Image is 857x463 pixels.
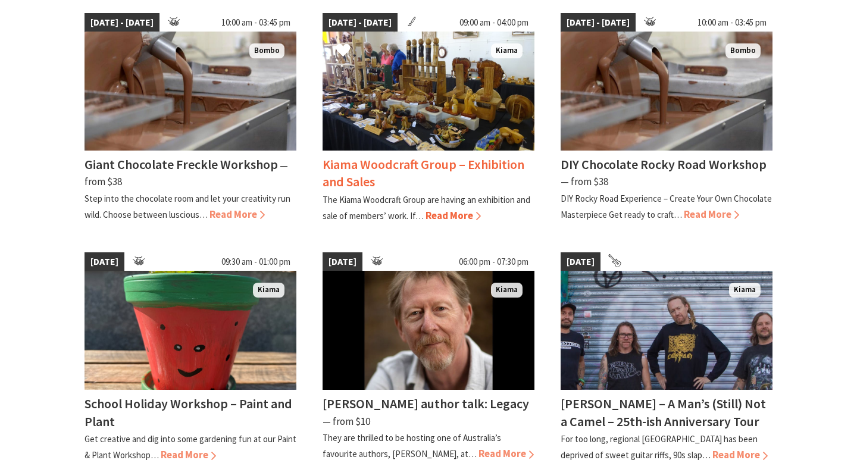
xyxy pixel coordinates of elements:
[323,271,534,390] img: Man wearing a beige shirt, with short dark blonde hair and a beard
[323,395,529,412] h4: [PERSON_NAME] author talk: Legacy
[323,194,530,221] p: The Kiama Woodcraft Group are having an exhibition and sale of members’ work. If…
[85,433,296,461] p: Get creative and dig into some gardening fun at our Paint & Plant Workshop…
[85,252,296,463] a: [DATE] 09:30 am - 01:00 pm Plant & Pot Kiama School Holiday Workshop – Paint and Plant Get creati...
[725,43,761,58] span: Bombo
[323,32,534,151] img: The wonders of wood
[561,395,766,429] h4: [PERSON_NAME] – A Man’s (Still) Not a Camel – 25th-ish Anniversary Tour
[561,252,600,271] span: [DATE]
[561,252,772,463] a: [DATE] Frenzel Rhomb Kiama Pavilion Saturday 4th October Kiama [PERSON_NAME] – A Man’s (Still) No...
[323,13,398,32] span: [DATE] - [DATE]
[712,448,768,461] span: Read More
[161,448,216,461] span: Read More
[478,447,534,460] span: Read More
[453,252,534,271] span: 06:00 pm - 07:30 pm
[561,433,758,461] p: For too long, regional [GEOGRAPHIC_DATA] has been deprived of sweet guitar riffs, 90s slap…
[323,432,501,459] p: They are thrilled to be hosting one of Australia’s favourite authors, [PERSON_NAME], at…
[215,252,296,271] span: 09:30 am - 01:00 pm
[249,43,284,58] span: Bombo
[85,156,278,173] h4: Giant Chocolate Freckle Workshop
[324,31,362,71] button: Click to Favourite Kiama Woodcraft Group – Exhibition and Sales
[323,13,534,224] a: [DATE] - [DATE] 09:00 am - 04:00 pm The wonders of wood Kiama Kiama Woodcraft Group – Exhibition ...
[426,209,481,222] span: Read More
[561,13,636,32] span: [DATE] - [DATE]
[561,271,772,390] img: Frenzel Rhomb Kiama Pavilion Saturday 4th October
[561,156,767,173] h4: DIY Chocolate Rocky Road Workshop
[215,13,296,32] span: 10:00 am - 03:45 pm
[209,208,265,221] span: Read More
[684,208,739,221] span: Read More
[323,156,524,190] h4: Kiama Woodcraft Group – Exhibition and Sales
[85,193,290,220] p: Step into the chocolate room and let your creativity run wild. Choose between luscious…
[85,252,124,271] span: [DATE]
[491,283,523,298] span: Kiama
[729,283,761,298] span: Kiama
[561,32,772,151] img: Chocolate Production. The Treat Factory
[323,252,534,463] a: [DATE] 06:00 pm - 07:30 pm Man wearing a beige shirt, with short dark blonde hair and a beard Kia...
[561,175,608,188] span: ⁠— from $38
[85,13,296,224] a: [DATE] - [DATE] 10:00 am - 03:45 pm The Treat Factory Chocolate Production Bombo Giant Chocolate ...
[561,13,772,224] a: [DATE] - [DATE] 10:00 am - 03:45 pm Chocolate Production. The Treat Factory Bombo DIY Chocolate R...
[453,13,534,32] span: 09:00 am - 04:00 pm
[253,283,284,298] span: Kiama
[85,271,296,390] img: Plant & Pot
[692,13,772,32] span: 10:00 am - 03:45 pm
[85,395,292,429] h4: School Holiday Workshop – Paint and Plant
[323,415,370,428] span: ⁠— from $10
[85,13,159,32] span: [DATE] - [DATE]
[85,32,296,151] img: The Treat Factory Chocolate Production
[323,252,362,271] span: [DATE]
[491,43,523,58] span: Kiama
[561,193,772,220] p: DIY Rocky Road Experience – Create Your Own Chocolate Masterpiece Get ready to craft…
